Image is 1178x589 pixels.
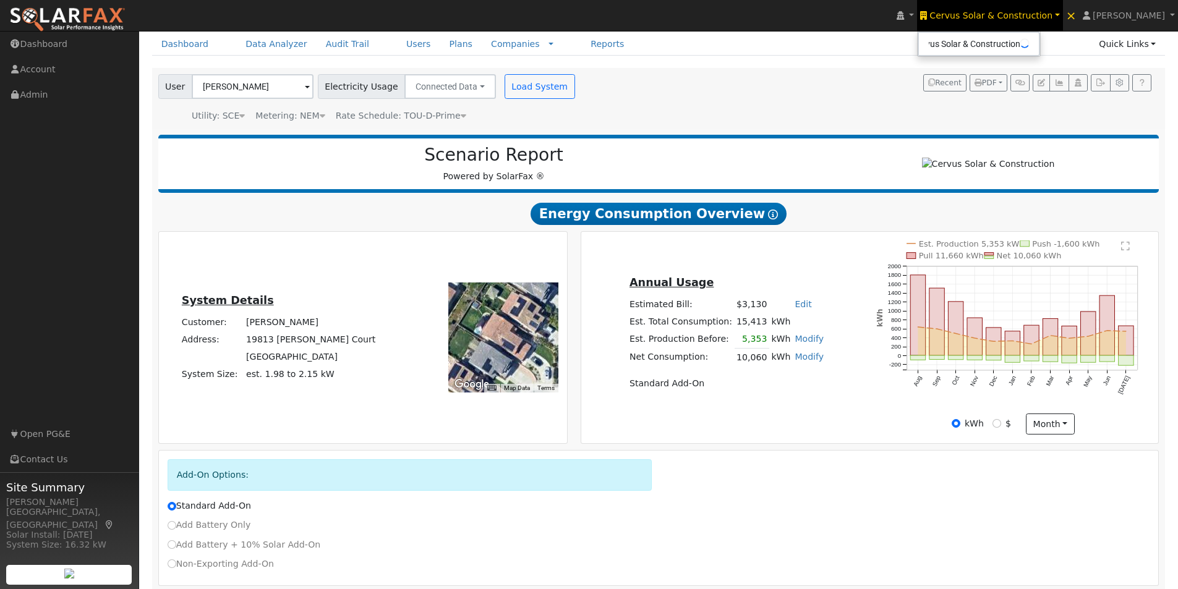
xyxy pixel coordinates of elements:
[581,33,633,56] a: Reports
[168,499,251,512] label: Standard Add-On
[168,459,652,491] div: Add-On Options:
[171,145,817,166] h2: Scenario Report
[192,74,314,99] input: Select a User
[487,384,496,392] button: Keyboard shortcuts
[1099,295,1114,355] rect: onclick=""
[152,33,218,56] a: Dashboard
[104,520,115,530] a: Map
[440,33,482,56] a: Plans
[949,302,963,355] rect: onclick=""
[1005,417,1011,430] label: $
[975,78,997,87] span: PDF
[627,313,734,331] td: Est. Total Consumption:
[1033,74,1050,91] button: Edit User
[168,538,321,551] label: Add Battery + 10% Solar Add-On
[923,74,967,91] button: Recent
[1132,74,1151,91] a: Help Link
[192,109,245,122] div: Utility: SCE
[491,39,540,49] a: Companies
[1005,355,1020,362] rect: onclick=""
[891,343,902,350] text: 200
[1099,355,1114,362] rect: onclick=""
[986,355,1001,360] rect: onclick=""
[1125,330,1127,333] circle: onclick=""
[1110,74,1129,91] button: Settings
[1117,375,1131,395] text: [DATE]
[1106,329,1109,332] circle: onclick=""
[1049,74,1069,91] button: Multi-Series Graph
[537,384,555,391] a: Terms (opens in new tab)
[912,375,923,387] text: Aug
[179,366,244,383] td: System Size:
[6,538,132,551] div: System Size: 16.32 kW
[1069,337,1071,339] circle: onclick=""
[630,276,714,289] u: Annual Usage
[795,299,811,309] a: Edit
[64,569,74,578] img: retrieve
[888,289,902,296] text: 1400
[168,557,274,570] label: Non-Exporting Add-On
[1087,335,1090,337] circle: onclick=""
[888,307,902,314] text: 1000
[988,375,999,388] text: Dec
[1081,311,1096,355] rect: onclick=""
[246,369,335,379] span: est. 1.98 to 2.15 kW
[889,361,902,368] text: -200
[1045,375,1056,388] text: Mar
[910,355,925,360] rect: onclick=""
[1081,355,1096,362] rect: onclick=""
[451,376,492,392] a: Open this area in Google Maps (opens a new window)
[1102,375,1112,386] text: Jun
[992,340,995,342] circle: onclick=""
[967,355,982,360] rect: onclick=""
[1119,355,1133,365] rect: onclick=""
[179,331,244,348] td: Address:
[9,7,126,33] img: SolarFax
[317,33,378,56] a: Audit Trail
[318,74,405,99] span: Electricity Usage
[936,328,938,330] circle: onclick=""
[1010,74,1030,91] button: Generate Report Link
[182,294,274,307] u: System Details
[1024,355,1039,361] rect: onclick=""
[1093,11,1165,20] span: [PERSON_NAME]
[1043,355,1058,362] rect: onclick=""
[986,328,1001,355] rect: onclick=""
[769,313,826,331] td: kWh
[627,331,734,349] td: Est. Production Before:
[1119,326,1133,355] rect: onclick=""
[336,111,466,121] span: Alias: None
[1091,74,1110,91] button: Export Interval Data
[769,349,793,367] td: kWh
[244,331,377,348] td: 19813 [PERSON_NAME] Court
[168,540,176,549] input: Add Battery + 10% Solar Add-On
[1007,375,1018,386] text: Jan
[1049,334,1052,337] circle: onclick=""
[6,506,132,532] div: [GEOGRAPHIC_DATA], [GEOGRAPHIC_DATA]
[969,375,980,388] text: Nov
[504,384,530,392] button: Map Data
[505,74,575,99] button: Load System
[6,479,132,496] span: Site Summary
[6,496,132,509] div: [PERSON_NAME]
[1005,331,1020,355] rect: onclick=""
[168,519,251,532] label: Add Battery Only
[931,375,942,388] text: Sep
[1082,375,1093,388] text: May
[898,352,902,359] text: 0
[735,349,769,367] td: 10,060
[1026,375,1036,387] text: Feb
[955,333,957,335] circle: onclick=""
[769,331,793,349] td: kWh
[891,334,902,341] text: 400
[1069,74,1088,91] button: Login As
[876,309,884,327] text: kWh
[952,419,960,428] input: kWh
[922,158,1055,171] img: Cervus Solar & Construction
[1066,8,1077,23] span: ×
[950,375,961,386] text: Oct
[451,376,492,392] img: Google
[735,313,769,331] td: 15,413
[1033,239,1100,248] text: Push -1,600 kWh
[997,251,1062,260] text: Net 10,060 kWh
